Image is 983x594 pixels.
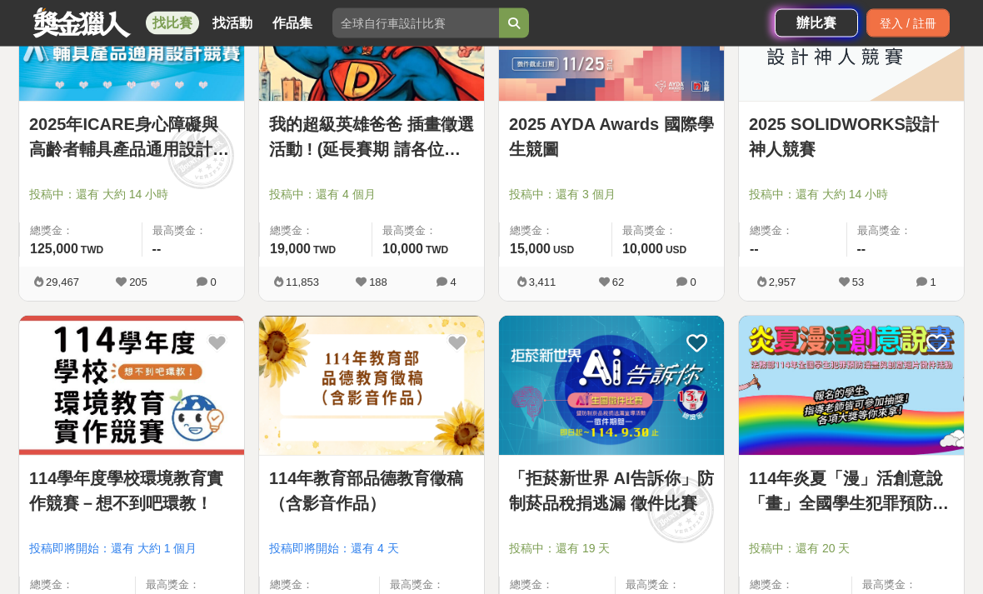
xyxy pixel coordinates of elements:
[46,277,79,289] span: 29,467
[510,577,605,594] span: 總獎金：
[332,8,499,38] input: 全球自行車設計比賽
[750,577,841,594] span: 總獎金：
[259,317,484,456] img: Cover Image
[313,245,336,257] span: TWD
[749,541,954,558] span: 投稿中：還有 20 天
[750,242,759,257] span: --
[622,242,663,257] span: 10,000
[29,112,234,162] a: 2025年ICARE身心障礙與高齡者輔具產品通用設計競賽
[270,242,311,257] span: 19,000
[152,223,234,240] span: 最高獎金：
[30,223,132,240] span: 總獎金：
[529,277,556,289] span: 3,411
[775,9,858,37] a: 辦比賽
[390,577,474,594] span: 最高獎金：
[509,187,714,204] span: 投稿中：還有 3 個月
[81,245,103,257] span: TWD
[750,223,836,240] span: 總獎金：
[739,317,964,456] img: Cover Image
[862,577,954,594] span: 最高獎金：
[509,112,714,162] a: 2025 AYDA Awards 國際學生競圖
[450,277,456,289] span: 4
[769,277,796,289] span: 2,957
[270,223,362,240] span: 總獎金：
[266,12,319,35] a: 作品集
[29,541,234,558] span: 投稿即將開始：還有 大約 1 個月
[129,277,147,289] span: 205
[499,317,724,456] img: Cover Image
[553,245,574,257] span: USD
[286,277,319,289] span: 11,853
[206,12,259,35] a: 找活動
[146,12,199,35] a: 找比賽
[749,467,954,517] a: 114年炎夏「漫」活創意說「畫」全國學生犯罪預防漫畫與創意短片徵件
[152,242,162,257] span: --
[510,223,601,240] span: 總獎金：
[269,541,474,558] span: 投稿即將開始：還有 4 天
[510,242,551,257] span: 15,000
[210,277,216,289] span: 0
[369,277,387,289] span: 188
[749,112,954,162] a: 2025 SOLIDWORKS設計神人競賽
[30,577,125,594] span: 總獎金：
[509,467,714,517] a: 「拒菸新世界 AI告訴你」防制菸品稅捐逃漏 徵件比賽
[626,577,714,594] span: 最高獎金：
[852,277,864,289] span: 53
[146,577,234,594] span: 最高獎金：
[866,9,950,37] div: 登入 / 註冊
[19,317,244,456] img: Cover Image
[509,541,714,558] span: 投稿中：還有 19 天
[382,242,423,257] span: 10,000
[30,242,78,257] span: 125,000
[269,467,474,517] a: 114年教育部品德教育徵稿（含影音作品）
[382,223,474,240] span: 最高獎金：
[29,187,234,204] span: 投稿中：還有 大約 14 小時
[666,245,686,257] span: USD
[857,223,955,240] span: 最高獎金：
[269,112,474,162] a: 我的超級英雄爸爸 插畫徵選活動 ! (延長賽期 請各位踴躍參與)
[270,577,369,594] span: 總獎金：
[269,187,474,204] span: 投稿中：還有 4 個月
[690,277,696,289] span: 0
[749,187,954,204] span: 投稿中：還有 大約 14 小時
[857,242,866,257] span: --
[930,277,936,289] span: 1
[426,245,448,257] span: TWD
[622,223,714,240] span: 最高獎金：
[612,277,624,289] span: 62
[29,467,234,517] a: 114學年度學校環境教育實作競賽－想不到吧環教！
